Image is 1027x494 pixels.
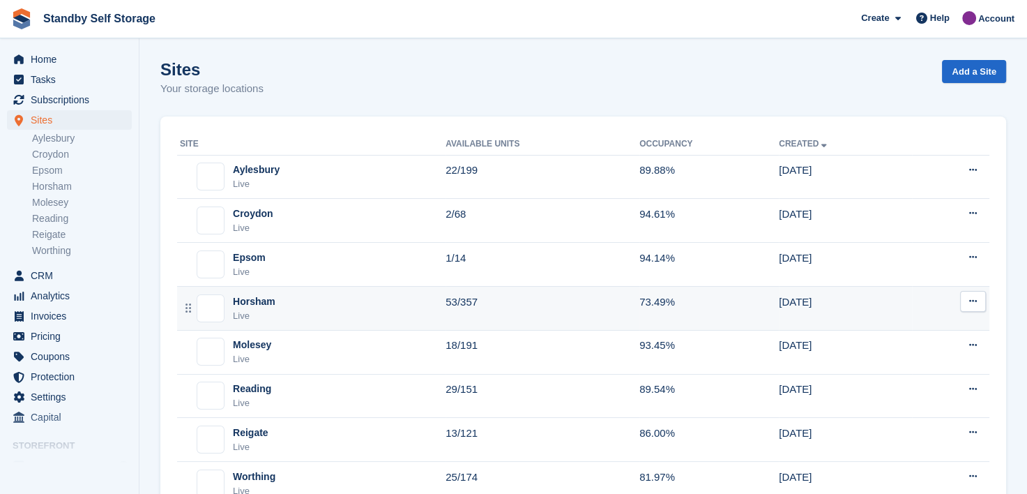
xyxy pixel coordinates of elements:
[197,474,224,492] img: Image of Worthing site
[31,50,114,69] span: Home
[446,330,639,374] td: 18/191
[779,139,830,149] a: Created
[31,387,114,407] span: Settings
[962,11,976,25] img: Sue Ford
[32,212,132,225] a: Reading
[446,374,639,418] td: 29/151
[779,243,912,287] td: [DATE]
[197,432,224,447] img: Image of Reigate site
[11,8,32,29] img: stora-icon-8386f47178a22dfd0bd8f6a31ec36ba5ce8667c1dd55bd0f319d3a0aa187defe.svg
[779,330,912,374] td: [DATE]
[31,407,114,427] span: Capital
[160,60,264,79] h1: Sites
[779,199,912,243] td: [DATE]
[32,164,132,177] a: Epsom
[446,418,639,462] td: 13/121
[7,327,132,346] a: menu
[7,367,132,387] a: menu
[197,299,224,317] img: Image of Horsham site
[930,11,950,25] span: Help
[779,374,912,418] td: [DATE]
[446,287,639,331] td: 53/357
[639,133,779,156] th: Occupancy
[639,243,779,287] td: 94.14%
[233,163,280,177] div: Aylesbury
[31,110,114,130] span: Sites
[32,180,132,193] a: Horsham
[233,440,268,454] div: Live
[639,374,779,418] td: 89.54%
[233,265,266,279] div: Live
[639,287,779,331] td: 73.49%
[115,458,132,474] a: Preview store
[32,196,132,209] a: Molesey
[7,90,132,110] a: menu
[233,470,275,484] div: Worthing
[7,286,132,306] a: menu
[779,287,912,331] td: [DATE]
[779,418,912,462] td: [DATE]
[446,199,639,243] td: 2/68
[7,50,132,69] a: menu
[233,221,273,235] div: Live
[197,257,224,271] img: Image of Epsom site
[233,309,275,323] div: Live
[197,170,224,184] img: Image of Aylesbury site
[177,133,446,156] th: Site
[446,155,639,199] td: 22/199
[233,177,280,191] div: Live
[197,386,224,406] img: Image of Reading site
[233,207,273,221] div: Croydon
[197,343,224,361] img: Image of Molesey site
[31,286,114,306] span: Analytics
[31,327,114,346] span: Pricing
[31,90,114,110] span: Subscriptions
[779,155,912,199] td: [DATE]
[7,456,132,476] a: menu
[446,133,639,156] th: Available Units
[639,418,779,462] td: 86.00%
[38,7,161,30] a: Standby Self Storage
[32,132,132,145] a: Aylesbury
[160,81,264,97] p: Your storage locations
[7,70,132,89] a: menu
[942,60,1006,83] a: Add a Site
[639,330,779,374] td: 93.45%
[31,367,114,387] span: Protection
[7,110,132,130] a: menu
[31,306,114,326] span: Invoices
[7,347,132,366] a: menu
[7,407,132,427] a: menu
[233,338,271,352] div: Molesey
[13,439,139,453] span: Storefront
[233,352,271,366] div: Live
[32,148,132,161] a: Croydon
[31,70,114,89] span: Tasks
[446,243,639,287] td: 1/14
[31,266,114,285] span: CRM
[639,199,779,243] td: 94.61%
[233,294,275,309] div: Horsham
[233,396,271,410] div: Live
[233,382,271,396] div: Reading
[7,306,132,326] a: menu
[978,12,1014,26] span: Account
[861,11,889,25] span: Create
[7,266,132,285] a: menu
[197,211,224,231] img: Image of Croydon site
[32,244,132,257] a: Worthing
[233,250,266,265] div: Epsom
[31,347,114,366] span: Coupons
[7,387,132,407] a: menu
[31,456,114,476] span: Booking Portal
[233,426,268,440] div: Reigate
[639,155,779,199] td: 89.88%
[32,228,132,241] a: Reigate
